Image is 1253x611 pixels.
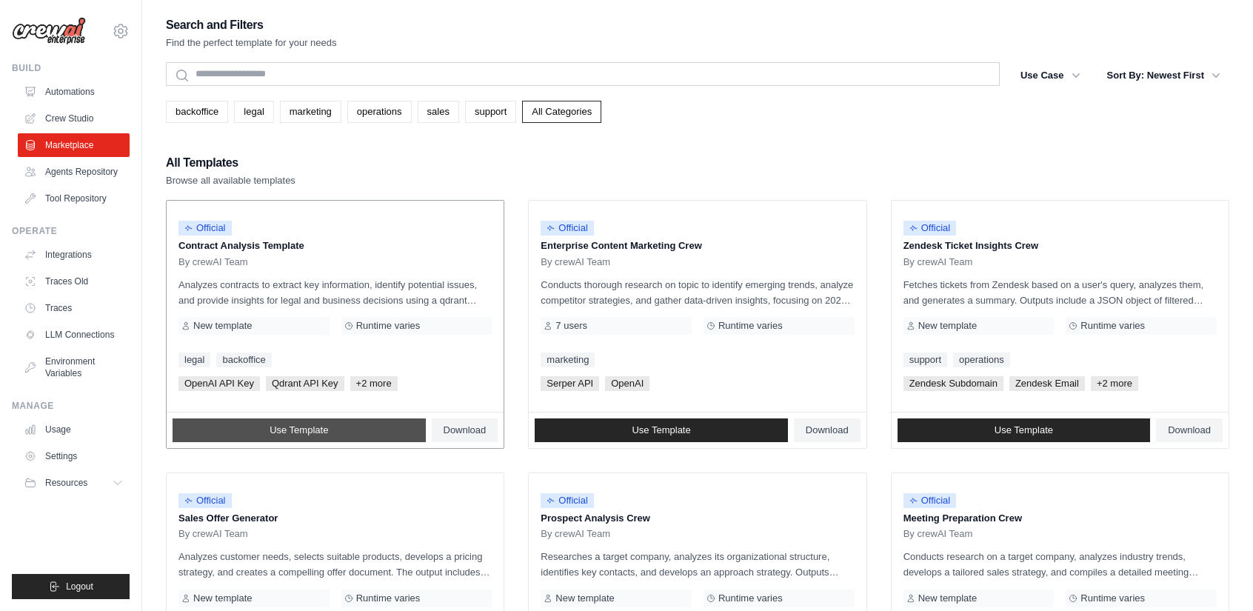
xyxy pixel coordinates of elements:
span: By crewAI Team [541,528,610,540]
span: Download [1168,424,1211,436]
span: +2 more [350,376,398,391]
p: Contract Analysis Template [178,238,492,253]
span: Official [178,493,232,508]
a: backoffice [166,101,228,123]
a: marketing [541,353,595,367]
a: marketing [280,101,341,123]
span: Official [178,221,232,236]
a: Download [432,418,498,442]
span: Runtime varies [356,320,421,332]
span: Official [903,493,957,508]
p: Conducts thorough research on topic to identify emerging trends, analyze competitor strategies, a... [541,277,854,308]
span: New template [918,592,977,604]
div: Operate [12,225,130,237]
button: Resources [18,471,130,495]
span: 7 users [555,320,587,332]
span: Runtime varies [1080,320,1145,332]
span: New template [555,592,614,604]
span: Qdrant API Key [266,376,344,391]
a: support [903,353,947,367]
a: backoffice [216,353,271,367]
p: Researches a target company, analyzes its organizational structure, identifies key contacts, and ... [541,549,854,580]
a: support [465,101,516,123]
a: Traces Old [18,270,130,293]
span: Use Template [632,424,690,436]
a: LLM Connections [18,323,130,347]
span: OpenAI API Key [178,376,260,391]
p: Conducts research on a target company, analyzes industry trends, develops a tailored sales strate... [903,549,1217,580]
a: Traces [18,296,130,320]
span: New template [193,592,252,604]
span: Runtime varies [718,320,783,332]
p: Analyzes contracts to extract key information, identify potential issues, and provide insights fo... [178,277,492,308]
a: legal [234,101,273,123]
a: Usage [18,418,130,441]
a: Integrations [18,243,130,267]
a: Agents Repository [18,160,130,184]
a: Download [1156,418,1223,442]
p: Prospect Analysis Crew [541,511,854,526]
button: Sort By: Newest First [1098,62,1229,89]
p: Sales Offer Generator [178,511,492,526]
span: By crewAI Team [903,528,973,540]
div: Manage [12,400,130,412]
a: All Categories [522,101,601,123]
a: sales [418,101,459,123]
p: Analyzes customer needs, selects suitable products, develops a pricing strategy, and creates a co... [178,549,492,580]
span: Download [806,424,849,436]
span: Resources [45,477,87,489]
span: Runtime varies [356,592,421,604]
a: Settings [18,444,130,468]
span: Logout [66,581,93,592]
button: Logout [12,574,130,599]
span: By crewAI Team [903,256,973,268]
span: OpenAI [605,376,649,391]
button: Use Case [1012,62,1089,89]
h2: Search and Filters [166,15,337,36]
span: +2 more [1091,376,1138,391]
span: Serper API [541,376,599,391]
span: New template [918,320,977,332]
a: legal [178,353,210,367]
a: Crew Studio [18,107,130,130]
span: Zendesk Email [1009,376,1085,391]
p: Enterprise Content Marketing Crew [541,238,854,253]
a: Environment Variables [18,350,130,385]
a: Download [794,418,861,442]
span: Official [541,493,594,508]
span: New template [193,320,252,332]
a: Automations [18,80,130,104]
span: By crewAI Team [178,528,248,540]
span: Runtime varies [718,592,783,604]
span: By crewAI Team [541,256,610,268]
p: Fetches tickets from Zendesk based on a user's query, analyzes them, and generates a summary. Out... [903,277,1217,308]
span: Use Template [995,424,1053,436]
p: Meeting Preparation Crew [903,511,1217,526]
a: Tool Repository [18,187,130,210]
p: Find the perfect template for your needs [166,36,337,50]
span: By crewAI Team [178,256,248,268]
h2: All Templates [166,153,295,173]
span: Official [903,221,957,236]
a: Marketplace [18,133,130,157]
span: Download [444,424,487,436]
span: Runtime varies [1080,592,1145,604]
a: operations [953,353,1010,367]
span: Zendesk Subdomain [903,376,1003,391]
span: Use Template [270,424,328,436]
div: Build [12,62,130,74]
span: Official [541,221,594,236]
p: Browse all available templates [166,173,295,188]
a: Use Template [898,418,1151,442]
a: Use Template [173,418,426,442]
a: Use Template [535,418,788,442]
p: Zendesk Ticket Insights Crew [903,238,1217,253]
a: operations [347,101,412,123]
img: Logo [12,17,86,45]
